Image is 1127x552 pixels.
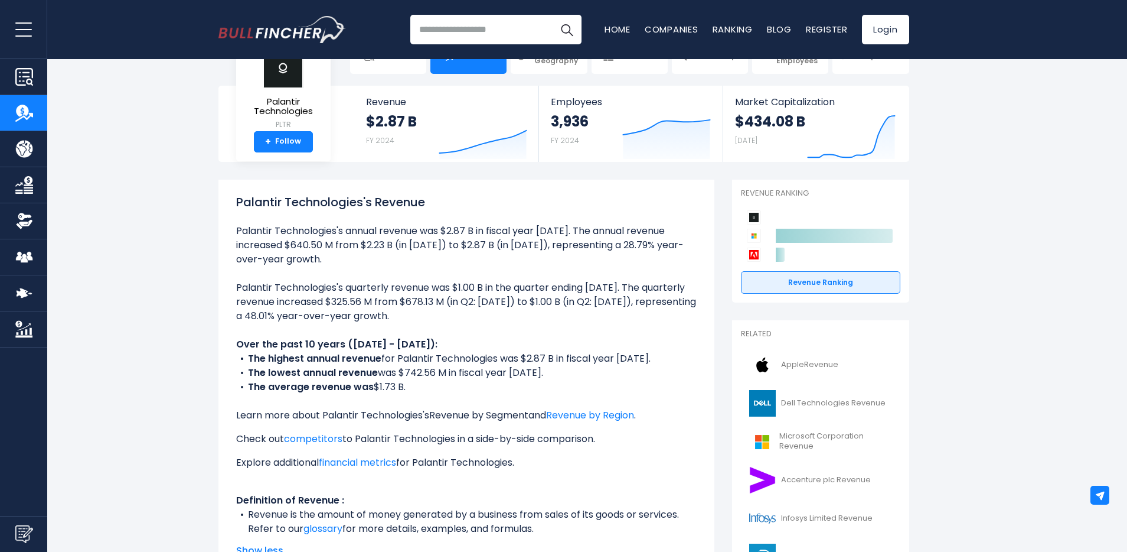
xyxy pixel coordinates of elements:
[748,390,778,417] img: DELL logo
[236,366,697,380] li: was $742.56 M in fiscal year [DATE].
[236,408,697,423] p: Learn more about Palantir Technologies's and .
[771,47,823,65] span: CEO Salary / Employees
[378,51,412,61] span: Overview
[254,131,313,152] a: +Follow
[617,51,656,61] span: Financials
[236,493,344,507] b: Definition of Revenue :
[741,387,900,420] a: Dell Technologies Revenue
[546,408,634,422] a: Revenue by Region
[645,23,698,35] a: Companies
[218,16,345,43] a: Go to homepage
[741,349,900,381] a: AppleRevenue
[459,51,492,61] span: Revenue
[236,281,697,323] li: Palantir Technologies's quarterly revenue was $1.00 B in the quarter ending [DATE]. The quarterly...
[265,137,271,147] strong: +
[748,352,778,378] img: AAPL logo
[741,464,900,496] a: Accenture plc Revenue
[741,189,900,199] p: Revenue Ranking
[747,248,761,262] img: Adobe competitors logo
[741,502,900,535] a: Infosys Limited Revenue
[747,229,761,243] img: Microsoft Corporation competitors logo
[236,380,697,394] li: $1.73 B.
[551,112,589,131] strong: 3,936
[748,428,776,455] img: MSFT logo
[862,15,909,44] a: Login
[605,23,631,35] a: Home
[539,86,723,162] a: Employees 3,936 FY 2024
[319,456,396,469] a: financial metrics
[15,212,33,230] img: Ownership
[767,23,792,35] a: Blog
[530,47,582,65] span: Product / Geography
[245,48,322,131] a: Palantir Technologies PLTR
[806,23,848,35] a: Register
[741,426,900,458] a: Microsoft Corporation Revenue
[366,96,527,108] span: Revenue
[236,508,697,536] li: Revenue is the amount of money generated by a business from sales of its goods or services. Refer...
[747,210,761,225] img: Palantir Technologies competitors logo
[303,522,342,535] a: glossary
[366,112,417,131] strong: $2.87 B
[236,337,437,351] b: Over the past 10 years ([DATE] - [DATE]):
[748,505,778,532] img: INFY logo
[236,432,697,446] p: Check out to Palantir Technologies in a side-by-side comparison.
[236,456,697,470] p: Explore additional for Palantir Technologies.
[284,432,342,446] a: competitors
[248,366,378,379] b: The lowest annual revenue
[236,352,697,366] li: for Palantir Technologies was $2.87 B in fiscal year [DATE].
[218,16,346,43] img: Bullfincher logo
[853,51,901,61] span: Competitors
[248,380,374,394] b: The average revenue was
[735,112,805,131] strong: $434.08 B
[713,23,753,35] a: Ranking
[551,96,711,108] span: Employees
[735,135,757,145] small: [DATE]
[741,329,900,339] p: Related
[551,135,579,145] small: FY 2024
[236,224,697,267] li: Palantir Technologies's annual revenue was $2.87 B in fiscal year [DATE]. The annual revenue incr...
[735,96,896,108] span: Market Capitalization
[354,86,539,162] a: Revenue $2.87 B FY 2024
[723,86,907,162] a: Market Capitalization $434.08 B [DATE]
[697,51,737,61] span: Ownership
[236,193,697,211] h1: Palantir Technologies's Revenue
[246,119,321,130] small: PLTR
[741,271,900,294] a: Revenue Ranking
[429,408,528,422] a: Revenue by Segment
[248,352,381,365] b: The highest annual revenue
[552,15,582,44] button: Search
[246,97,321,116] span: Palantir Technologies
[366,135,394,145] small: FY 2024
[748,467,778,493] img: ACN logo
